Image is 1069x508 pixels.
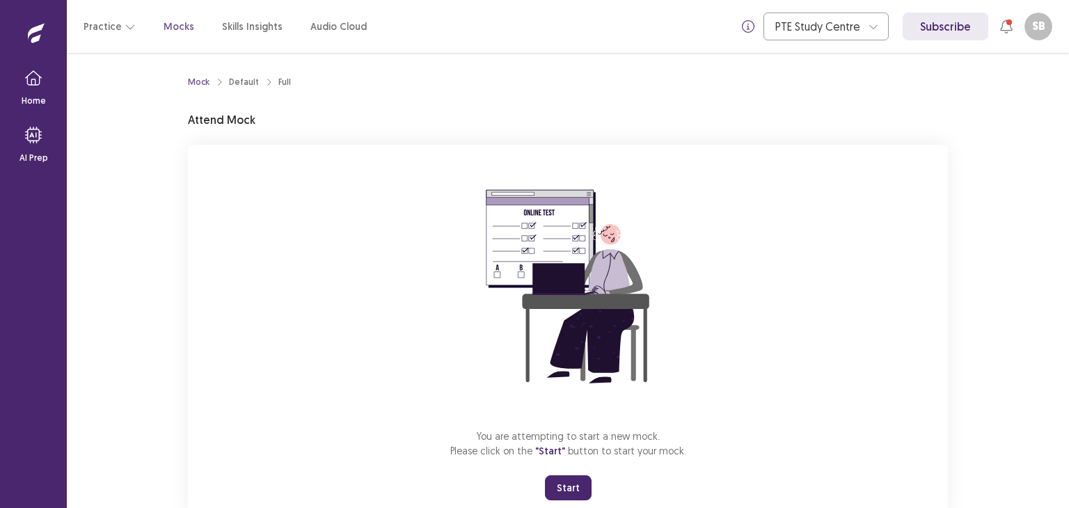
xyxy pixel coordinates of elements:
[545,475,592,500] button: Start
[22,95,46,107] p: Home
[535,445,565,457] span: "Start"
[19,152,48,164] p: AI Prep
[775,13,862,40] div: PTE Study Centre
[164,19,194,34] a: Mocks
[84,14,136,39] button: Practice
[188,76,209,88] a: Mock
[1024,13,1052,40] button: SB
[229,76,259,88] div: Default
[188,76,291,88] nav: breadcrumb
[188,111,255,128] p: Attend Mock
[443,161,693,412] img: attend-mock
[222,19,283,34] a: Skills Insights
[903,13,988,40] a: Subscribe
[310,19,367,34] a: Audio Cloud
[278,76,291,88] div: Full
[736,14,761,39] button: info
[450,429,686,459] p: You are attempting to start a new mock. Please click on the button to start your mock.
